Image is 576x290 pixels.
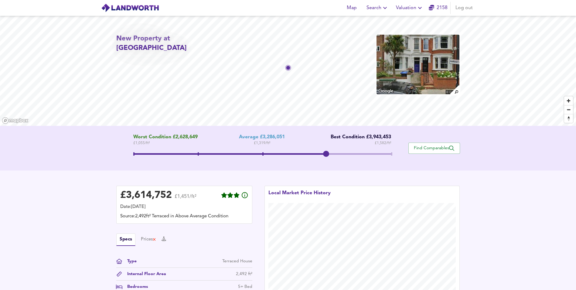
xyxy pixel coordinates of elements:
span: Worst Condition £2,628,649 [133,134,198,140]
button: Specs [116,233,135,246]
a: 2158 [429,4,448,12]
a: Mapbox homepage [2,117,29,124]
span: Map [345,4,359,12]
div: Date: [DATE] [120,204,248,210]
div: 2,492 ft² [236,271,252,277]
button: Prices [141,236,156,243]
span: Valuation [396,4,424,12]
div: 5+ Bed [238,284,252,290]
button: Valuation [394,2,426,14]
div: Internal Floor Area [122,271,166,277]
span: £ 1,319 / ft² [254,140,270,146]
button: Map [342,2,362,14]
span: £ 1,582 / ft² [375,140,391,146]
span: Search [366,4,389,12]
button: Reset bearing to north [564,114,573,123]
img: logo [101,3,159,12]
div: Source: 2,492ft² Terraced in Above Average Condition [120,213,248,220]
div: Terraced House [222,258,252,264]
button: Search [364,2,391,14]
span: £1,451/ft² [175,194,196,203]
span: Log out [455,4,473,12]
div: Bedrooms [122,284,148,290]
h2: New Property at [GEOGRAPHIC_DATA] [116,34,226,53]
div: £ 3,614,752 [120,191,172,200]
button: Zoom in [564,96,573,105]
span: £ 1,055 / ft² [133,140,198,146]
img: property [376,34,460,95]
div: Local Market Price History [268,190,331,203]
span: Find Comparables [412,145,457,151]
button: Zoom out [564,105,573,114]
div: Best Condition £3,943,453 [326,134,391,140]
img: search [449,85,460,95]
button: 2158 [428,2,448,14]
button: Log out [453,2,475,14]
button: Find Comparables [408,143,460,154]
div: Average £3,286,051 [239,134,285,140]
div: Type [122,258,137,264]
